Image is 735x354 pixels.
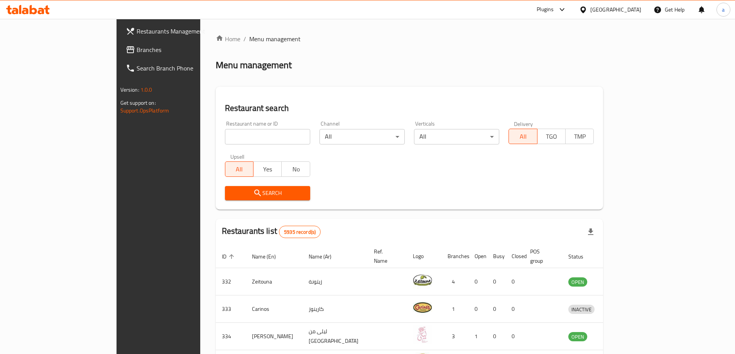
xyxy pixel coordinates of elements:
td: 0 [468,295,487,323]
button: All [509,129,537,144]
span: Menu management [249,34,301,44]
span: Restaurants Management [137,27,233,36]
span: Name (En) [252,252,286,261]
a: Search Branch Phone [120,59,239,77]
th: Branches [441,245,468,268]
span: OPEN [568,332,587,341]
td: كارينوز [302,295,368,323]
span: Version: [120,85,139,95]
div: Total records count [279,226,321,238]
th: Logo [407,245,441,268]
th: Busy [487,245,505,268]
span: 5935 record(s) [279,228,320,236]
td: [PERSON_NAME] [246,323,302,350]
span: INACTIVE [568,305,595,314]
td: 1 [468,323,487,350]
th: Open [468,245,487,268]
button: TGO [537,129,566,144]
button: Search [225,186,310,200]
button: TMP [565,129,594,144]
h2: Menu management [216,59,292,71]
h2: Restaurants list [222,225,321,238]
input: Search for restaurant name or ID.. [225,129,310,144]
td: 4 [441,268,468,295]
span: All [512,131,534,142]
td: Carinos [246,295,302,323]
h2: Restaurant search [225,102,594,114]
span: a [722,5,725,14]
div: Plugins [537,5,554,14]
div: Export file [581,223,600,241]
td: 0 [468,268,487,295]
span: All [228,164,250,175]
span: Name (Ar) [309,252,341,261]
button: No [281,161,310,177]
td: 0 [487,295,505,323]
span: Status [568,252,593,261]
td: ليلى من [GEOGRAPHIC_DATA] [302,323,368,350]
label: Upsell [230,154,245,159]
img: Zeitouna [413,270,432,290]
span: ID [222,252,237,261]
span: Search Branch Phone [137,64,233,73]
div: All [319,129,405,144]
span: Get support on: [120,98,156,108]
td: 0 [505,295,524,323]
td: 0 [505,323,524,350]
td: 3 [441,323,468,350]
span: No [285,164,307,175]
td: 1 [441,295,468,323]
img: Carinos [413,298,432,317]
span: OPEN [568,278,587,287]
td: 0 [487,323,505,350]
th: Closed [505,245,524,268]
span: Ref. Name [374,247,397,265]
span: 1.0.0 [140,85,152,95]
img: Leila Min Lebnan [413,325,432,344]
span: Search [231,188,304,198]
span: Yes [257,164,279,175]
td: Zeitouna [246,268,302,295]
button: Yes [253,161,282,177]
div: All [414,129,499,144]
span: TMP [569,131,591,142]
a: Restaurants Management [120,22,239,40]
a: Branches [120,40,239,59]
label: Delivery [514,121,533,126]
td: زيتونة [302,268,368,295]
span: TGO [541,131,563,142]
span: Branches [137,45,233,54]
li: / [243,34,246,44]
nav: breadcrumb [216,34,603,44]
button: All [225,161,253,177]
div: [GEOGRAPHIC_DATA] [590,5,641,14]
span: POS group [530,247,553,265]
td: 0 [505,268,524,295]
a: Support.OpsPlatform [120,106,169,116]
div: OPEN [568,332,587,341]
td: 0 [487,268,505,295]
